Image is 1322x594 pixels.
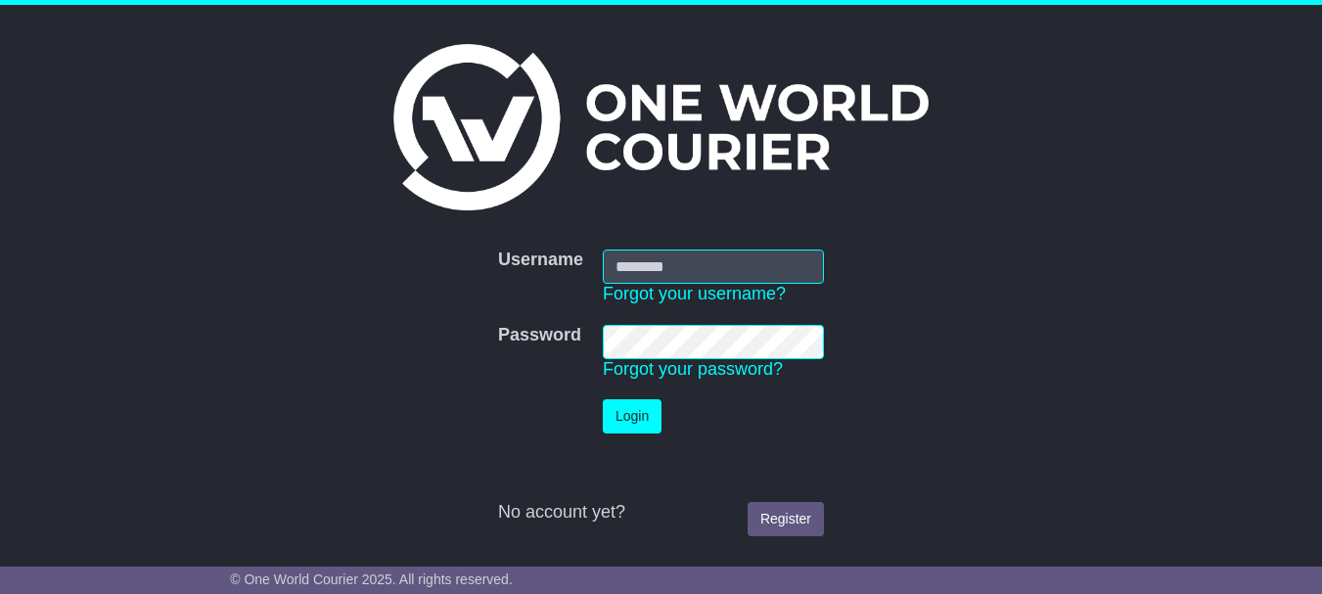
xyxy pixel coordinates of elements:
a: Forgot your username? [603,284,786,303]
div: No account yet? [498,502,824,524]
label: Password [498,325,581,346]
img: One World [393,44,928,210]
label: Username [498,250,583,271]
a: Register [748,502,824,536]
span: © One World Courier 2025. All rights reserved. [230,571,513,587]
a: Forgot your password? [603,359,783,379]
button: Login [603,399,661,434]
